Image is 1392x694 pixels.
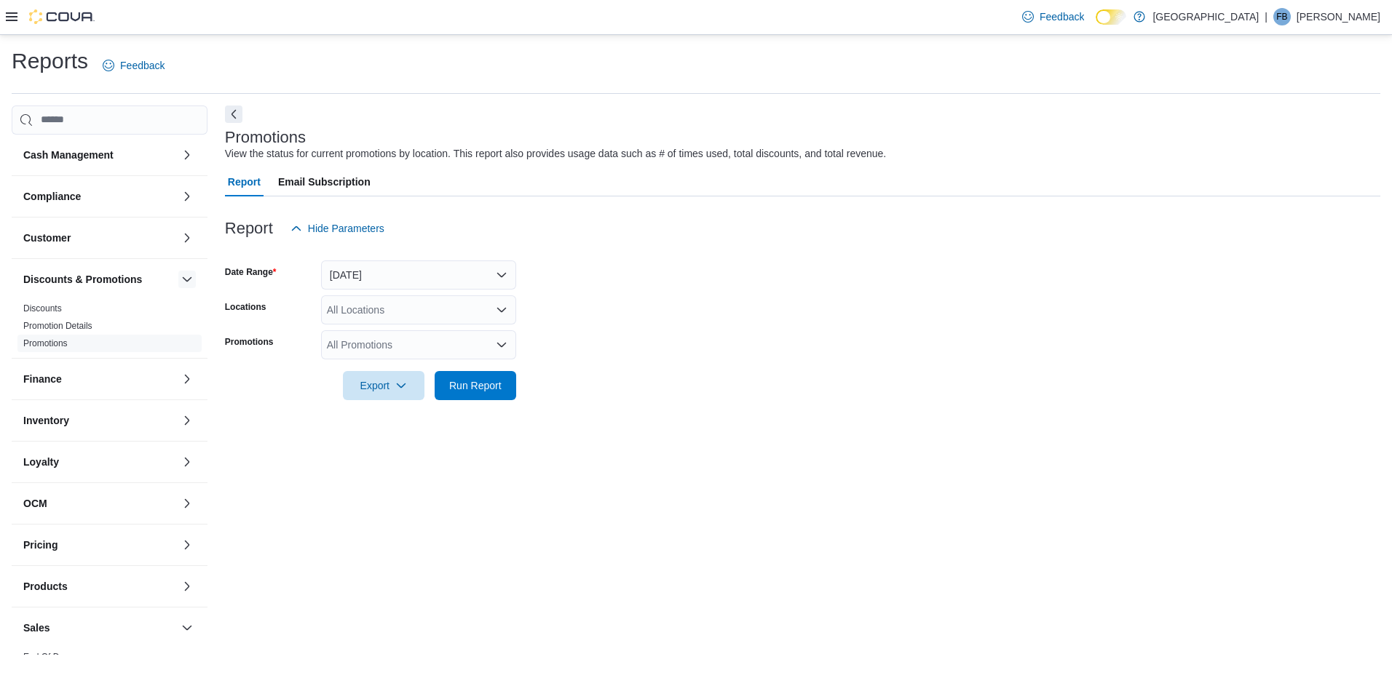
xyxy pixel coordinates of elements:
label: Date Range [225,266,277,278]
button: Finance [178,370,196,388]
h3: Promotions [225,129,306,146]
h3: Loyalty [23,455,59,469]
button: Discounts & Promotions [23,272,175,287]
span: Feedback [1040,9,1084,24]
p: [PERSON_NAME] [1297,8,1380,25]
a: Feedback [97,51,170,80]
button: Export [343,371,424,400]
h3: Cash Management [23,148,114,162]
button: Products [178,578,196,595]
button: OCM [178,495,196,512]
button: Sales [178,619,196,637]
span: Hide Parameters [308,221,384,236]
button: OCM [23,496,175,511]
span: Export [352,371,416,400]
a: Promotions [23,338,68,348]
button: Open list of options [496,339,507,351]
div: View the status for current promotions by location. This report also provides usage data such as ... [225,146,886,161]
h3: Finance [23,372,62,386]
button: Loyalty [178,453,196,471]
button: [DATE] [321,260,516,290]
a: End Of Day [23,652,68,662]
img: Cova [29,9,95,24]
button: Pricing [178,536,196,554]
button: Finance [23,372,175,386]
a: Discounts [23,303,62,314]
a: Promotion Details [23,321,92,331]
h3: OCM [23,496,47,511]
button: Hide Parameters [285,214,390,243]
button: Customer [23,231,175,245]
span: FB [1276,8,1287,25]
h3: Products [23,579,68,594]
p: | [1265,8,1268,25]
span: Email Subscription [278,167,371,196]
h3: Discounts & Promotions [23,272,142,287]
button: Sales [23,621,175,635]
span: Feedback [120,58,165,73]
h3: Customer [23,231,71,245]
button: Compliance [23,189,175,204]
button: Compliance [178,188,196,205]
div: Discounts & Promotions [12,300,207,358]
button: Loyalty [23,455,175,469]
button: Next [225,105,242,123]
input: Dark Mode [1096,9,1126,25]
span: End Of Day [23,651,68,663]
button: Cash Management [23,148,175,162]
button: Products [23,579,175,594]
button: Discounts & Promotions [178,271,196,288]
button: Open list of options [496,304,507,316]
h3: Report [225,220,273,237]
p: [GEOGRAPHIC_DATA] [1152,8,1259,25]
h1: Reports [12,47,88,76]
h3: Inventory [23,413,69,428]
span: Run Report [449,378,502,393]
span: Discounts [23,303,62,314]
div: Frank Baker [1273,8,1291,25]
h3: Sales [23,621,50,635]
span: Report [228,167,261,196]
label: Promotions [225,336,274,348]
button: Customer [178,229,196,247]
label: Locations [225,301,266,313]
button: Run Report [435,371,516,400]
button: Inventory [23,413,175,428]
button: Inventory [178,412,196,429]
h3: Pricing [23,538,58,552]
h3: Compliance [23,189,81,204]
span: Promotion Details [23,320,92,332]
button: Cash Management [178,146,196,164]
button: Pricing [23,538,175,552]
a: Feedback [1016,2,1090,31]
